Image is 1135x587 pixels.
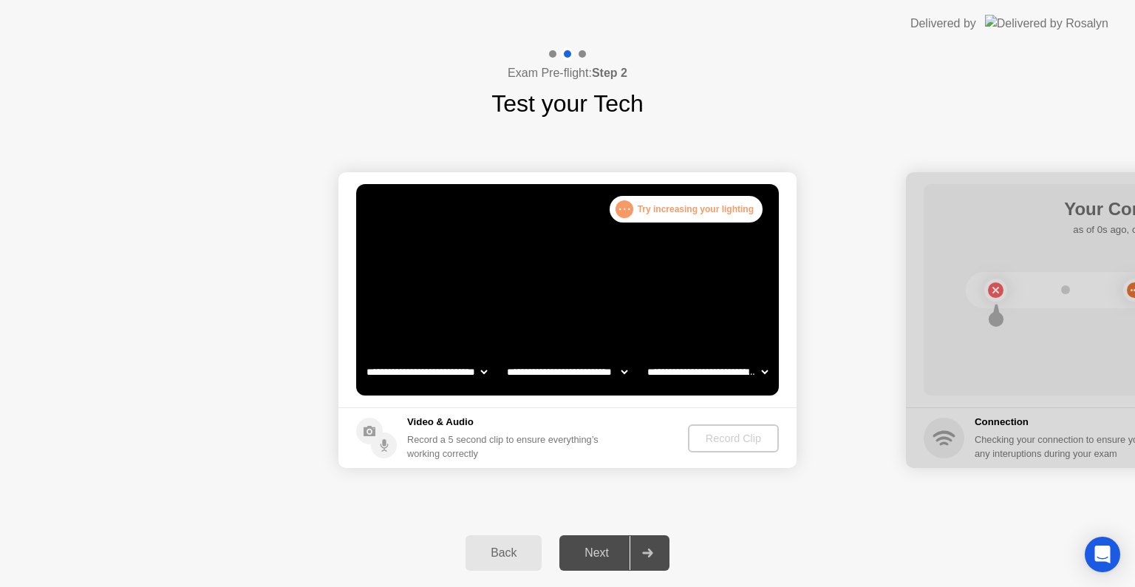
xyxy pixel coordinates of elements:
[910,15,976,33] div: Delivered by
[694,432,773,444] div: Record Clip
[364,357,490,387] select: Available cameras
[470,546,537,560] div: Back
[644,357,771,387] select: Available microphones
[688,424,779,452] button: Record Clip
[564,546,630,560] div: Next
[407,432,604,461] div: Record a 5 second clip to ensure everything’s working correctly
[985,15,1108,32] img: Delivered by Rosalyn
[504,357,630,387] select: Available speakers
[592,67,627,79] b: Step 2
[1085,537,1120,572] div: Open Intercom Messenger
[466,535,542,571] button: Back
[616,200,633,218] div: . . .
[559,535,669,571] button: Next
[491,86,644,121] h1: Test your Tech
[407,415,604,430] h5: Video & Audio
[508,64,627,82] h4: Exam Pre-flight:
[610,196,763,223] div: Try increasing your lighting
